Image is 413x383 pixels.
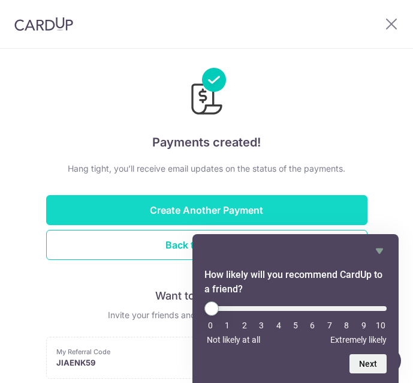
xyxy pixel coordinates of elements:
[204,301,387,345] div: How likely will you recommend CardUp to a friend? Select an option from 0 to 10, with 0 being Not...
[188,68,226,118] img: Payments
[46,308,367,322] p: Invite your friends and save on next your payment
[239,321,251,330] li: 2
[207,335,260,345] span: Not likely at all
[46,195,367,225] button: Create Another Payment
[204,321,216,330] li: 0
[375,321,387,330] li: 10
[46,161,367,176] p: Hang tight, you’ll receive email updates on the status of the payments.
[221,321,233,330] li: 1
[56,357,293,369] p: JIAENK59
[204,268,387,297] h2: How likely will you recommend CardUp to a friend? Select an option from 0 to 10, with 0 being Not...
[204,244,387,373] div: How likely will you recommend CardUp to a friend? Select an option from 0 to 10, with 0 being Not...
[46,230,367,260] button: Back to Payments
[340,321,352,330] li: 8
[273,321,285,330] li: 4
[306,321,318,330] li: 6
[372,244,387,258] button: Hide survey
[255,321,267,330] li: 3
[28,8,52,19] span: Help
[290,321,302,330] li: 5
[358,321,370,330] li: 9
[46,133,367,152] h4: Payments created!
[56,347,293,357] p: My Referral Code
[330,335,387,345] span: Extremely likely
[349,354,387,373] button: Next question
[46,289,367,303] p: Want to save more?
[324,321,336,330] li: 7
[14,17,73,31] img: CardUp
